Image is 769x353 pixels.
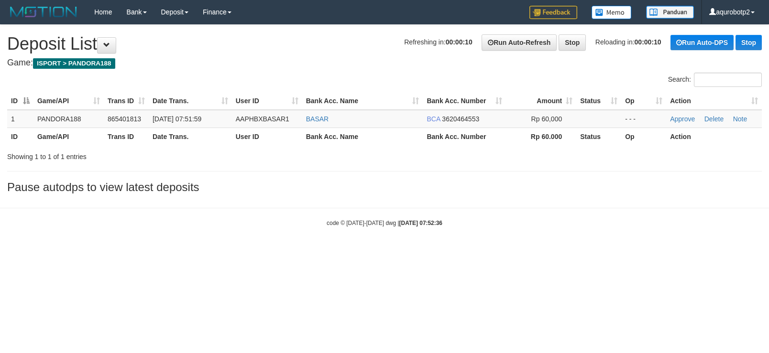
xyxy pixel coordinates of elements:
[592,6,632,19] img: Button%20Memo.svg
[531,115,562,123] span: Rp 60,000
[7,92,33,110] th: ID: activate to sort column descending
[7,5,80,19] img: MOTION_logo.png
[302,128,423,145] th: Bank Acc. Name
[621,92,666,110] th: Op: activate to sort column ascending
[559,34,586,51] a: Stop
[694,73,762,87] input: Search:
[104,92,149,110] th: Trans ID: activate to sort column ascending
[33,128,104,145] th: Game/API
[306,115,329,123] a: BASAR
[399,220,442,226] strong: [DATE] 07:52:36
[666,128,762,145] th: Action
[33,92,104,110] th: Game/API: activate to sort column ascending
[327,220,442,226] small: code © [DATE]-[DATE] dwg |
[33,58,115,69] span: ISPORT > PANDORA188
[595,38,661,46] span: Reloading in:
[232,92,302,110] th: User ID: activate to sort column ascending
[33,110,104,128] td: PANDORA188
[733,115,747,123] a: Note
[635,38,661,46] strong: 00:00:10
[423,128,506,145] th: Bank Acc. Number
[482,34,557,51] a: Run Auto-Refresh
[404,38,472,46] span: Refreshing in:
[621,128,666,145] th: Op
[7,110,33,128] td: 1
[232,128,302,145] th: User ID
[704,115,724,123] a: Delete
[736,35,762,50] a: Stop
[7,128,33,145] th: ID
[446,38,472,46] strong: 00:00:10
[7,34,762,53] h1: Deposit List
[236,115,289,123] span: AAPHBXBASAR1
[670,115,695,123] a: Approve
[149,128,232,145] th: Date Trans.
[668,73,762,87] label: Search:
[302,92,423,110] th: Bank Acc. Name: activate to sort column ascending
[670,35,734,50] a: Run Auto-DPS
[427,115,440,123] span: BCA
[442,115,479,123] span: Copy 3620464553 to clipboard
[149,92,232,110] th: Date Trans.: activate to sort column ascending
[621,110,666,128] td: - - -
[104,128,149,145] th: Trans ID
[108,115,141,123] span: 865401813
[576,92,621,110] th: Status: activate to sort column ascending
[666,92,762,110] th: Action: activate to sort column ascending
[7,58,762,68] h4: Game:
[7,148,313,161] div: Showing 1 to 1 of 1 entries
[423,92,506,110] th: Bank Acc. Number: activate to sort column ascending
[646,6,694,19] img: panduan.png
[153,115,201,123] span: [DATE] 07:51:59
[576,128,621,145] th: Status
[506,92,576,110] th: Amount: activate to sort column ascending
[506,128,576,145] th: Rp 60.000
[529,6,577,19] img: Feedback.jpg
[7,181,762,193] h3: Pause autodps to view latest deposits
